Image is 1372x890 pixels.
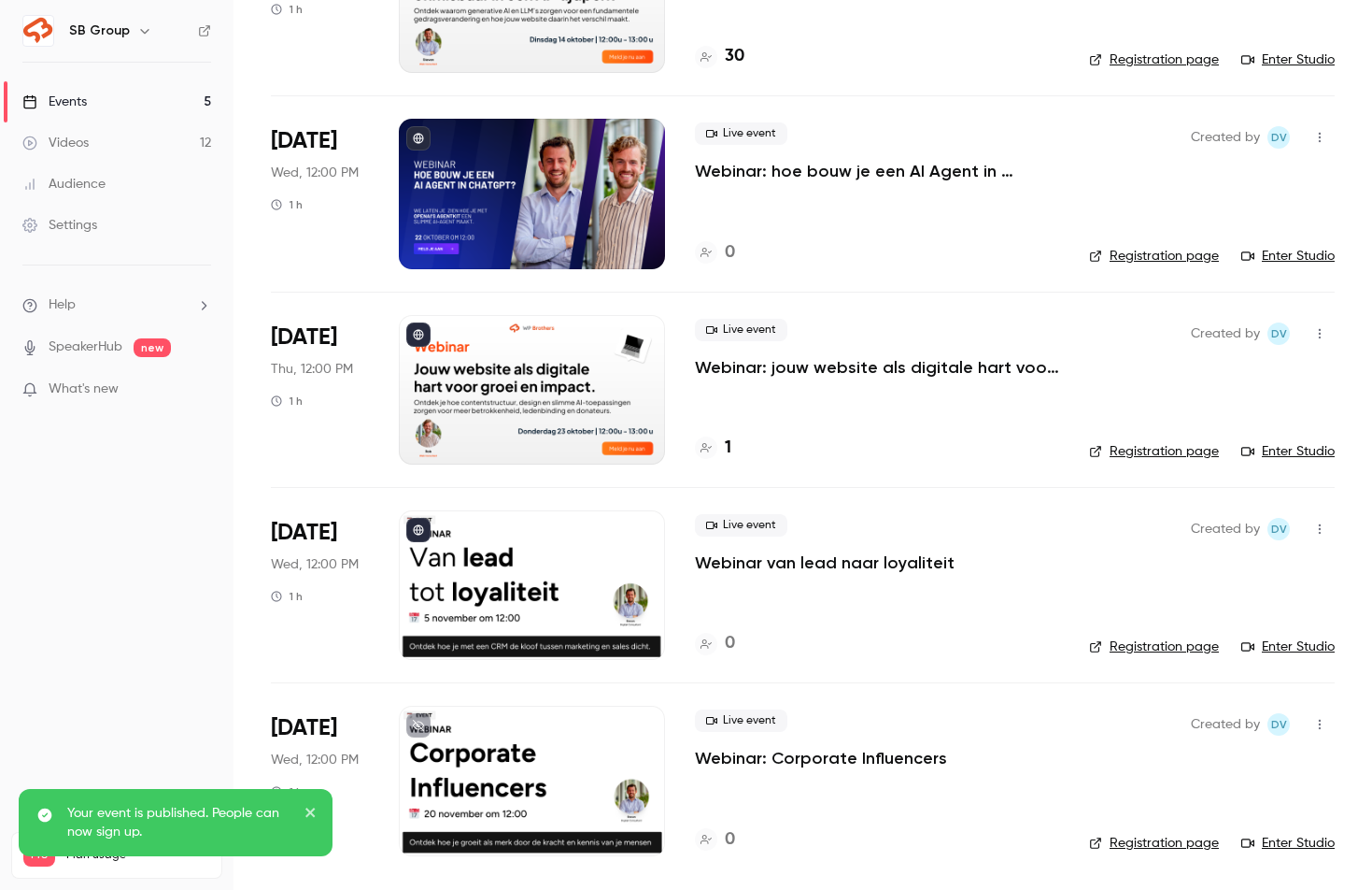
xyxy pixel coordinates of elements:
[725,827,735,853] h4: 0
[1191,323,1260,345] span: Created by
[271,555,359,574] span: Wed, 12:00 PM
[23,16,53,46] img: SB Group
[695,710,787,732] span: Live event
[271,119,369,268] div: Oct 22 Wed, 12:00 PM (Europe/Amsterdam)
[69,22,130,40] h6: SB Group
[271,510,369,660] div: Nov 5 Wed, 12:00 PM (Europe/Amsterdam)
[22,175,106,194] div: Audience
[49,337,122,357] a: SpeakerHub
[304,804,318,826] button: close
[271,315,369,465] div: Oct 23 Thu, 12:00 PM (Europe/Amsterdam)
[271,394,303,409] div: 1 h
[695,747,947,769] a: Webinar: Corporate Influencers
[1267,518,1290,540] span: Dante van der heijden
[1089,247,1219,266] a: Registration page
[725,240,735,266] h4: 0
[1241,50,1335,69] a: Enter Studio
[1267,323,1290,345] span: Dante van der heijden
[49,295,76,315] span: Help
[1271,713,1287,736] span: Dv
[1271,518,1287,540] span: Dv
[695,552,955,574] a: Webinar van lead naar loyaliteit
[271,2,303,17] div: 1 h
[1089,834,1219,853] a: Registration page
[695,631,735,656] a: 0
[271,126,337,156] span: [DATE]
[271,323,337,352] span: [DATE]
[695,44,744,69] a: 30
[189,381,211,398] iframe: Noticeable Trigger
[695,122,787,145] span: Live event
[725,631,735,656] h4: 0
[695,514,787,537] span: Live event
[1241,638,1335,656] a: Enter Studio
[1267,713,1290,736] span: Dante van der heijden
[271,164,359,182] span: Wed, 12:00 PM
[271,360,353,379] span: Thu, 12:00 PM
[725,436,731,461] h4: 1
[1089,442,1219,461] a: Registration page
[134,338,171,357] span: new
[67,804,291,841] p: Your event is published. People can now sign up.
[1271,126,1287,149] span: Dv
[271,751,359,769] span: Wed, 12:00 PM
[1089,50,1219,69] a: Registration page
[22,216,97,235] div: Settings
[271,589,303,604] div: 1 h
[1271,323,1287,345] span: Dv
[1241,247,1335,266] a: Enter Studio
[22,134,89,152] div: Videos
[695,160,1059,182] a: Webinar: hoe bouw je een AI Agent in ChatGPT?
[271,518,337,548] span: [DATE]
[22,93,87,111] div: Events
[695,827,735,853] a: 0
[271,713,337,743] span: [DATE]
[725,44,744,69] h4: 30
[1241,834,1335,853] a: Enter Studio
[271,197,303,212] div: 1 h
[695,240,735,266] a: 0
[695,436,731,461] a: 1
[695,356,1059,379] a: Webinar: jouw website als digitale hart voor groei en impact
[695,319,787,341] span: Live event
[271,706,369,855] div: Nov 5 Wed, 12:00 PM (Europe/Amsterdam)
[1241,442,1335,461] a: Enter Studio
[1191,518,1260,540] span: Created by
[49,380,119,399] span: What's new
[1089,638,1219,656] a: Registration page
[22,295,211,315] li: help-dropdown-opener
[1191,713,1260,736] span: Created by
[1191,126,1260,149] span: Created by
[1267,126,1290,149] span: Dante van der heijden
